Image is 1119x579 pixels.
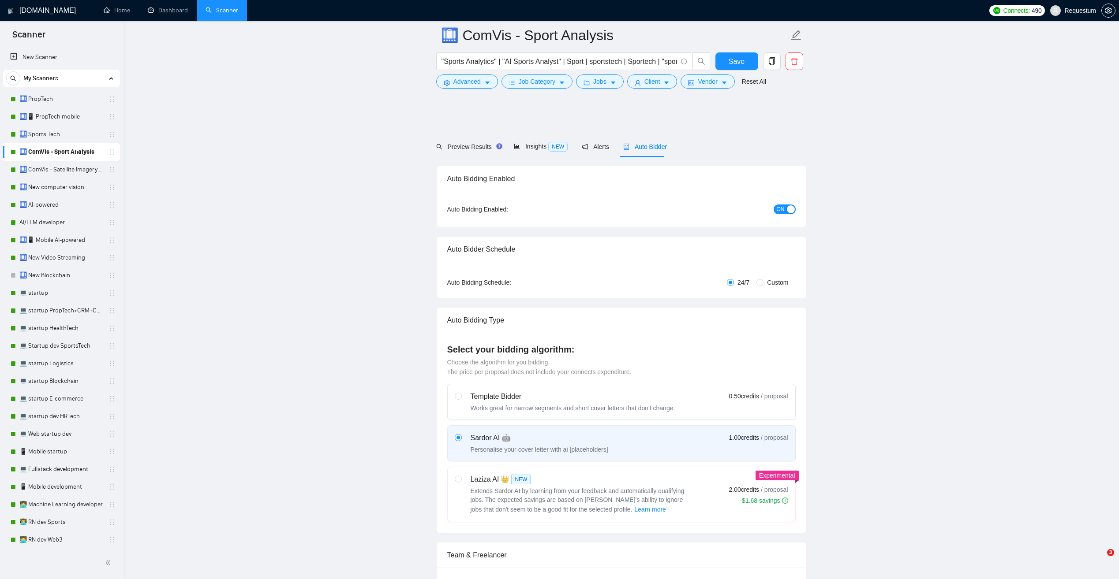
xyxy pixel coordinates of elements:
a: 💻 startup Blockchain [19,372,103,390]
span: user [1052,7,1059,14]
a: 👨‍💻 RN dev Sports [19,513,103,531]
span: caret-down [484,79,490,86]
a: 💻 Startup dev SportsTech [19,337,103,355]
div: Auto Bidding Enabled: [447,204,563,214]
div: Team & Freelancer [447,542,796,568]
span: Client [644,77,660,86]
span: holder [109,289,116,297]
a: 💻 startup E-commerce [19,390,103,408]
span: holder [109,148,116,156]
span: holder [109,501,116,508]
span: / proposal [761,485,788,494]
span: Connects: [1003,6,1030,15]
button: search [692,52,710,70]
div: Laziza AI [471,474,691,485]
span: bars [509,79,515,86]
span: user [635,79,641,86]
span: caret-down [559,79,565,86]
div: Tooltip anchor [495,142,503,150]
span: holder [109,201,116,208]
span: search [693,57,710,65]
span: holder [109,131,116,138]
span: caret-down [610,79,616,86]
button: barsJob Categorycaret-down [501,74,573,89]
div: Auto Bidder Schedule [447,237,796,262]
button: search [6,71,20,85]
span: holder [109,360,116,367]
span: holder [109,307,116,314]
span: holder [109,431,116,438]
span: holder [109,96,116,103]
span: 👑 [501,474,509,485]
button: folderJobscaret-down [576,74,624,89]
span: 3 [1107,549,1114,556]
button: settingAdvancedcaret-down [436,74,498,89]
input: Search Freelance Jobs... [442,56,677,67]
span: Jobs [593,77,606,86]
span: holder [109,466,116,473]
span: holder [109,342,116,349]
span: holder [109,254,116,261]
span: double-left [105,558,114,567]
span: Extends Sardor AI by learning from your feedback and automatically qualifying jobs. The expected ... [471,487,685,513]
a: 🛄📱 Mobile AI-powered [19,231,103,249]
a: 🛄 AI-powered [19,196,103,214]
button: Save [715,52,758,70]
span: holder [109,448,116,455]
span: Experimental [759,472,795,479]
a: 📱 Mobile startup [19,443,103,460]
span: info-circle [782,497,788,504]
span: search [7,75,20,82]
a: AI/LLM developer [19,214,103,231]
div: $1.68 savings [742,496,788,505]
a: Reset All [742,77,766,86]
img: upwork-logo.png [993,7,1000,14]
span: Learn more [634,505,666,514]
span: holder [109,272,116,279]
span: Job Category [519,77,555,86]
a: searchScanner [206,7,238,14]
a: 💻 startup dev HRTech [19,408,103,425]
li: New Scanner [3,48,120,66]
span: holder [109,413,116,420]
span: holder [109,519,116,526]
span: search [436,144,442,150]
span: 490 [1032,6,1041,15]
span: caret-down [721,79,727,86]
span: holder [109,536,116,543]
span: copy [763,57,780,65]
a: 📱 Mobile development [19,478,103,496]
iframe: Intercom live chat [1089,549,1110,570]
a: 💻 Fullstack development [19,460,103,478]
span: area-chart [514,143,520,149]
span: folder [584,79,590,86]
a: 🛄 ComVis - Sport Analysis [19,143,103,161]
input: Scanner name... [441,24,789,46]
span: setting [1102,7,1115,14]
span: notification [582,144,588,150]
a: 👨‍💻 RN dev Web3 [19,531,103,549]
span: holder [109,237,116,244]
span: holder [109,325,116,332]
span: idcard [688,79,694,86]
span: caret-down [663,79,670,86]
a: 💻 Web startup dev [19,425,103,443]
span: holder [109,166,116,173]
a: 🛄 ComVis - Satellite Imagery Analysis [19,161,103,178]
button: delete [786,52,803,70]
span: robot [623,144,629,150]
img: logo [7,4,14,18]
a: 🛄 PropTech [19,90,103,108]
a: 🛄 Sports Tech [19,126,103,143]
span: Preview Results [436,143,500,150]
a: 🛄 New Video Streaming [19,249,103,267]
span: 2.00 credits [729,485,759,494]
span: holder [109,219,116,226]
a: 🛄 New Blockchain [19,267,103,284]
a: 👨‍💻 Machine Learning developer [19,496,103,513]
span: NEW [548,142,568,152]
a: dashboardDashboard [148,7,188,14]
button: setting [1101,4,1115,18]
span: holder [109,395,116,402]
a: homeHome [104,7,130,14]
